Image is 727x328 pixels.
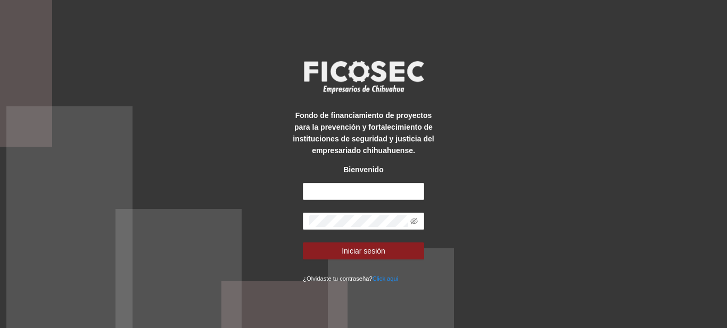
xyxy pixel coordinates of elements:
[303,275,398,282] small: ¿Olvidaste tu contraseña?
[373,275,399,282] a: Click aqui
[342,245,385,257] span: Iniciar sesión
[343,165,383,174] strong: Bienvenido
[303,242,424,259] button: Iniciar sesión
[297,57,430,97] img: logo
[293,111,434,155] strong: Fondo de financiamiento de proyectos para la prevención y fortalecimiento de instituciones de seg...
[410,217,418,225] span: eye-invisible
